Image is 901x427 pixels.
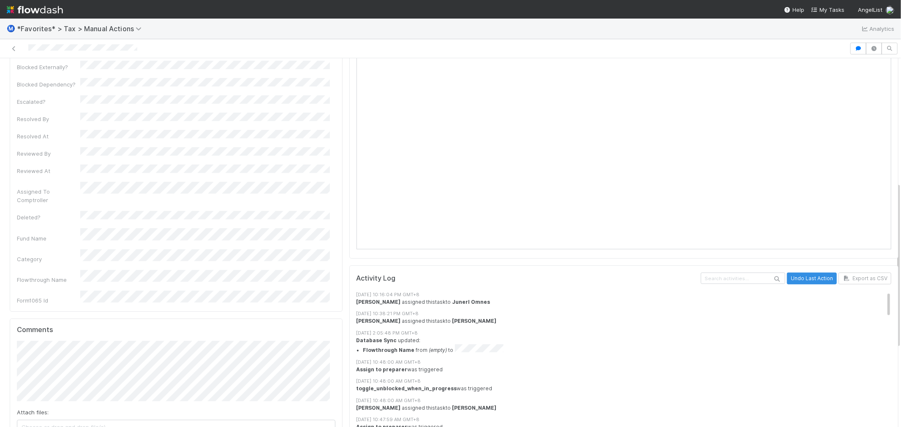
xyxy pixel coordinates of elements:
[17,326,335,334] h5: Comments
[452,405,497,411] strong: [PERSON_NAME]
[357,299,401,305] strong: [PERSON_NAME]
[7,3,63,17] img: logo-inverted-e16ddd16eac7371096b0.svg
[811,6,844,13] span: My Tasks
[17,24,146,33] span: *Favorites* > Tax > Manual Actions
[861,24,894,34] a: Analytics
[17,132,80,141] div: Resolved At
[886,6,894,14] img: avatar_de77a991-7322-4664-a63d-98ba485ee9e0.png
[357,366,898,373] div: was triggered
[357,378,898,385] div: [DATE] 10:48:00 AM GMT+8
[17,234,80,243] div: Fund Name
[357,298,898,306] div: assigned this task to
[17,167,80,175] div: Reviewed At
[357,366,408,373] strong: Assign to preparer
[838,273,891,284] button: Export as CSV
[357,416,898,423] div: [DATE] 10:47:59 AM GMT+8
[452,318,497,324] strong: [PERSON_NAME]
[17,213,80,222] div: Deleted?
[357,337,397,343] strong: Database Sync
[17,276,80,284] div: Flowthrough Name
[357,405,401,411] strong: [PERSON_NAME]
[701,273,785,284] input: Search activities...
[363,344,898,354] li: from to
[357,318,401,324] strong: [PERSON_NAME]
[787,273,837,284] button: Undo Last Action
[363,347,415,354] strong: Flowthrough Name
[17,63,80,71] div: Blocked Externally?
[357,330,898,337] div: [DATE] 2:05:48 PM GMT+8
[17,187,80,204] div: Assigned To Comptroller
[357,310,898,317] div: [DATE] 10:38:21 PM GMT+8
[452,299,490,305] strong: Junerl Omnes
[357,397,898,404] div: [DATE] 10:48:00 AM GMT+8
[17,115,80,123] div: Resolved By
[17,149,80,158] div: Reviewed By
[357,291,898,298] div: [DATE] 10:16:04 PM GMT+8
[357,359,898,366] div: [DATE] 10:48:00 AM GMT+8
[357,274,699,283] h5: Activity Log
[17,408,49,416] label: Attach files:
[357,404,898,412] div: assigned this task to
[357,385,898,392] div: was triggered
[784,5,804,14] div: Help
[17,97,80,106] div: Escalated?
[858,6,882,13] span: AngelList
[357,337,898,354] div: updated:
[17,296,80,305] div: Form1065 Id
[17,80,80,89] div: Blocked Dependency?
[429,347,447,354] em: (empty)
[17,255,80,263] div: Category
[7,25,15,32] span: Ⓜ️
[811,5,844,14] a: My Tasks
[357,317,898,325] div: assigned this task to
[357,385,457,392] strong: toggle_unblocked_when_in_progress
